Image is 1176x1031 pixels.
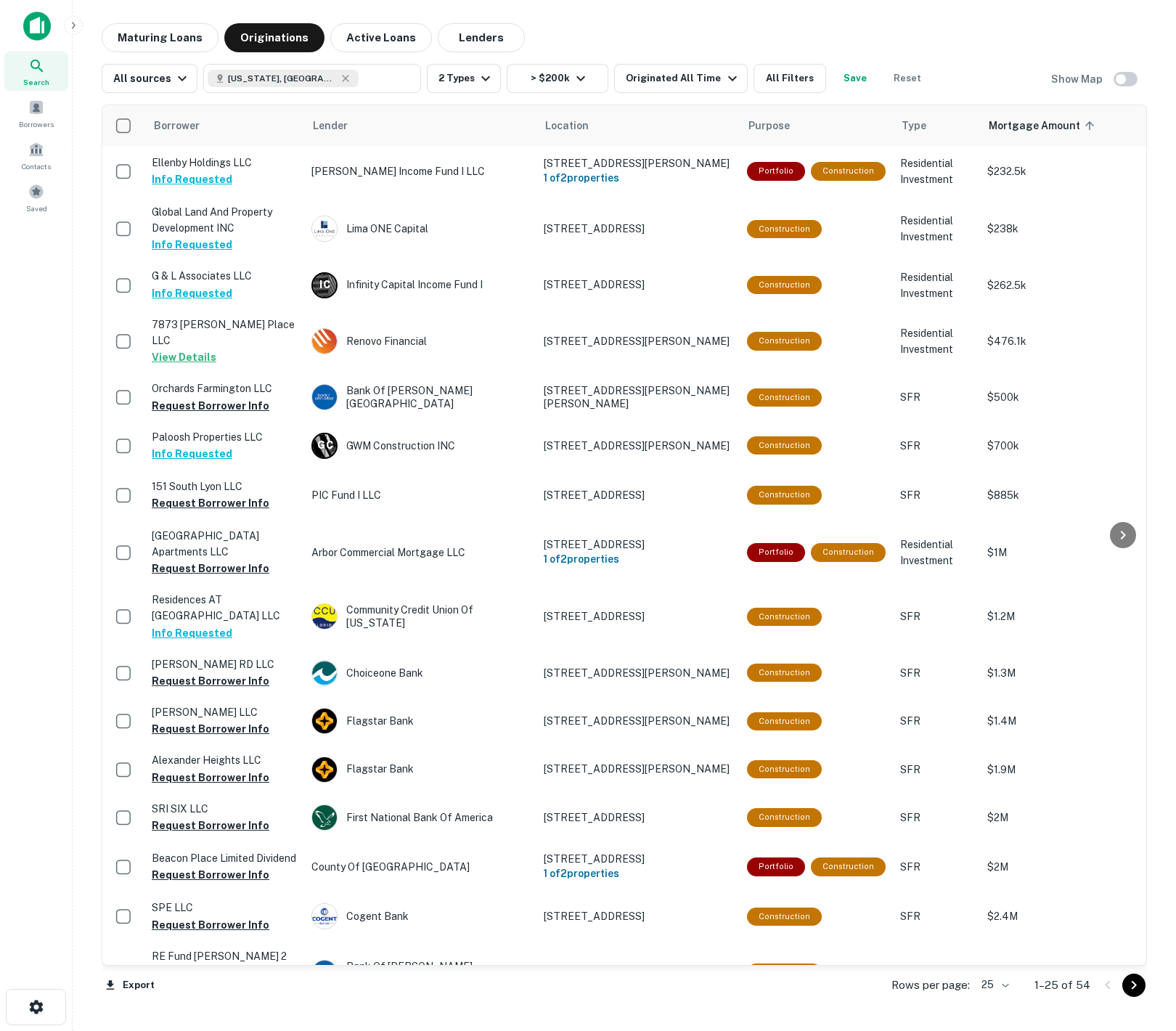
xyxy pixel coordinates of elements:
[544,335,732,348] p: [STREET_ADDRESS][PERSON_NAME]
[152,656,297,672] p: [PERSON_NAME] RD LLC
[900,269,973,301] p: Residential Investment
[747,908,822,926] div: This loan purpose was for construction
[747,332,822,350] div: This loan purpose was for construction
[312,961,337,985] img: picture
[544,910,732,923] p: [STREET_ADDRESS]
[312,904,337,929] img: picture
[152,171,232,188] button: Info Requested
[152,236,232,253] button: Info Requested
[152,769,269,786] button: Request Borrower Info
[544,667,732,680] p: [STREET_ADDRESS][PERSON_NAME]
[544,610,732,623] p: [STREET_ADDRESS]
[102,974,158,996] button: Export
[544,170,732,186] h6: 1 of 2 properties
[747,608,822,626] div: This loan purpose was for construction
[900,389,973,405] p: SFR
[893,105,980,146] th: Type
[900,665,973,681] p: SFR
[23,12,51,41] img: capitalize-icon.png
[987,608,1132,624] p: $1.2M
[152,380,297,396] p: Orchards Farmington LLC
[4,136,68,175] a: Contacts
[747,712,822,730] div: This loan purpose was for construction
[544,714,732,728] p: [STREET_ADDRESS][PERSON_NAME]
[832,64,878,93] button: Save your search to get updates of matches that match your search criteria.
[152,317,297,349] p: 7873 [PERSON_NAME] Place LLC
[312,216,337,241] img: picture
[900,213,973,245] p: Residential Investment
[152,285,232,302] button: Info Requested
[330,23,432,52] button: Active Loans
[312,805,337,830] img: picture
[1034,977,1090,994] p: 1–25 of 54
[152,478,297,494] p: 151 South Lyon LLC
[152,817,269,834] button: Request Borrower Info
[152,916,269,934] button: Request Borrower Info
[976,974,1011,995] div: 25
[544,222,732,235] p: [STREET_ADDRESS]
[311,384,529,410] div: Bank Of [PERSON_NAME][GEOGRAPHIC_DATA]
[884,64,931,93] button: Reset
[900,438,973,454] p: SFR
[747,543,805,561] div: This is a portfolio loan with 2 properties
[311,903,529,929] div: Cogent Bank
[152,155,297,171] p: Ellenby Holdings LLC
[545,117,608,134] span: Location
[544,852,732,865] p: [STREET_ADDRESS]
[311,487,529,503] p: PIC Fund I LLC
[747,664,822,682] div: This loan purpose was for construction
[152,349,216,366] button: View Details
[304,105,536,146] th: Lender
[102,23,219,52] button: Maturing Loans
[311,603,529,629] div: Community Credit Union Of [US_STATE]
[987,221,1132,237] p: $238k
[747,276,822,294] div: This loan purpose was for construction
[900,762,973,778] p: SFR
[152,900,297,916] p: SPE LLC
[544,439,732,452] p: [STREET_ADDRESS][PERSON_NAME]
[311,960,529,986] div: Bank Of [PERSON_NAME][GEOGRAPHIC_DATA]
[747,760,822,778] div: This loan purpose was for construction
[900,965,973,981] p: SFR
[228,72,337,85] span: [US_STATE], [GEOGRAPHIC_DATA]
[544,762,732,775] p: [STREET_ADDRESS][PERSON_NAME]
[900,908,973,924] p: SFR
[319,277,330,293] p: I C
[152,866,269,884] button: Request Borrower Info
[626,70,740,87] div: Originated All Time
[987,665,1132,681] p: $1.3M
[427,64,501,93] button: 2 Types
[747,857,805,876] div: This is a portfolio loan with 2 properties
[311,272,529,298] div: Infinity Capital Income Fund I
[544,551,732,567] h6: 1 of 2 properties
[312,385,337,409] img: picture
[748,117,809,134] span: Purpose
[900,155,973,187] p: Residential Investment
[311,757,529,783] div: Flagstar Bank
[144,105,304,146] th: Borrower
[311,545,529,561] p: Arbor Commercial Mortgage LLC
[311,660,529,686] div: Choiceone Bank
[544,538,732,551] p: [STREET_ADDRESS]
[536,105,740,146] th: Location
[1103,915,1176,985] iframe: Chat Widget
[902,117,945,134] span: Type
[987,762,1132,778] p: $1.9M
[544,489,732,502] p: [STREET_ADDRESS]
[1051,71,1105,87] h6: Show Map
[152,560,269,577] button: Request Borrower Info
[311,708,529,734] div: Flagstar Bank
[26,203,47,214] span: Saved
[4,178,68,217] div: Saved
[1122,974,1146,997] button: Go to next page
[317,438,332,453] p: G C
[987,438,1132,454] p: $700k
[900,713,973,729] p: SFR
[900,487,973,503] p: SFR
[152,204,297,236] p: Global Land And Property Development INC
[152,624,232,642] button: Info Requested
[544,865,732,881] h6: 1 of 2 properties
[747,220,822,238] div: This loan purpose was for construction
[747,162,805,180] div: This is a portfolio loan with 2 properties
